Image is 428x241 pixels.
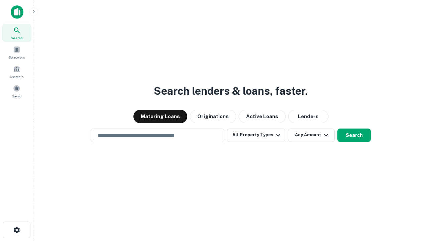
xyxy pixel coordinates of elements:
[2,43,31,61] a: Borrowers
[10,74,23,79] span: Contacts
[2,24,31,42] a: Search
[227,129,285,142] button: All Property Types
[337,129,371,142] button: Search
[288,110,328,123] button: Lenders
[11,35,23,41] span: Search
[2,82,31,100] a: Saved
[154,83,308,99] h3: Search lenders & loans, faster.
[12,93,22,99] span: Saved
[395,187,428,220] iframe: Chat Widget
[11,5,23,19] img: capitalize-icon.png
[288,129,335,142] button: Any Amount
[133,110,187,123] button: Maturing Loans
[239,110,286,123] button: Active Loans
[9,55,25,60] span: Borrowers
[2,63,31,81] a: Contacts
[190,110,236,123] button: Originations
